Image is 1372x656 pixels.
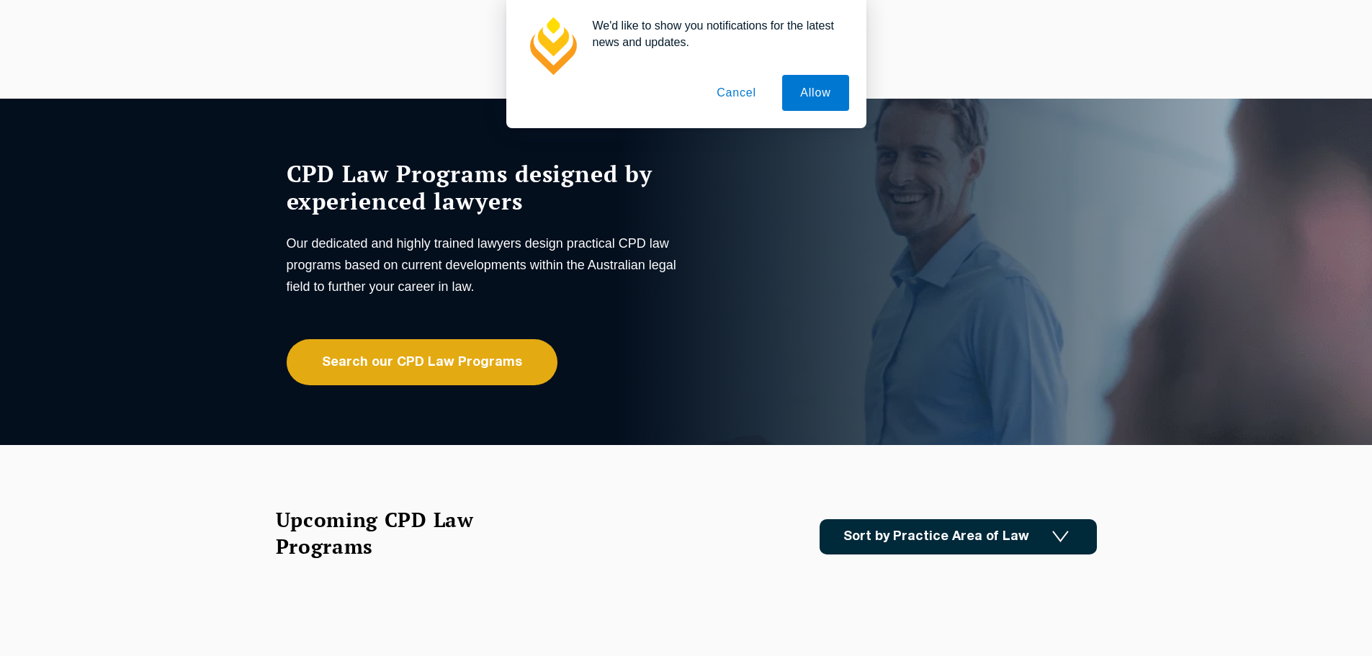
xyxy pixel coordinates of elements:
h1: CPD Law Programs designed by experienced lawyers [287,160,683,215]
a: Sort by Practice Area of Law [820,519,1097,554]
h2: Upcoming CPD Law Programs [276,506,510,560]
div: We'd like to show you notifications for the latest news and updates. [581,17,849,50]
img: notification icon [524,17,581,75]
button: Cancel [699,75,774,111]
img: Icon [1052,531,1069,543]
p: Our dedicated and highly trained lawyers design practical CPD law programs based on current devel... [287,233,683,297]
a: Search our CPD Law Programs [287,339,557,385]
button: Allow [782,75,848,111]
